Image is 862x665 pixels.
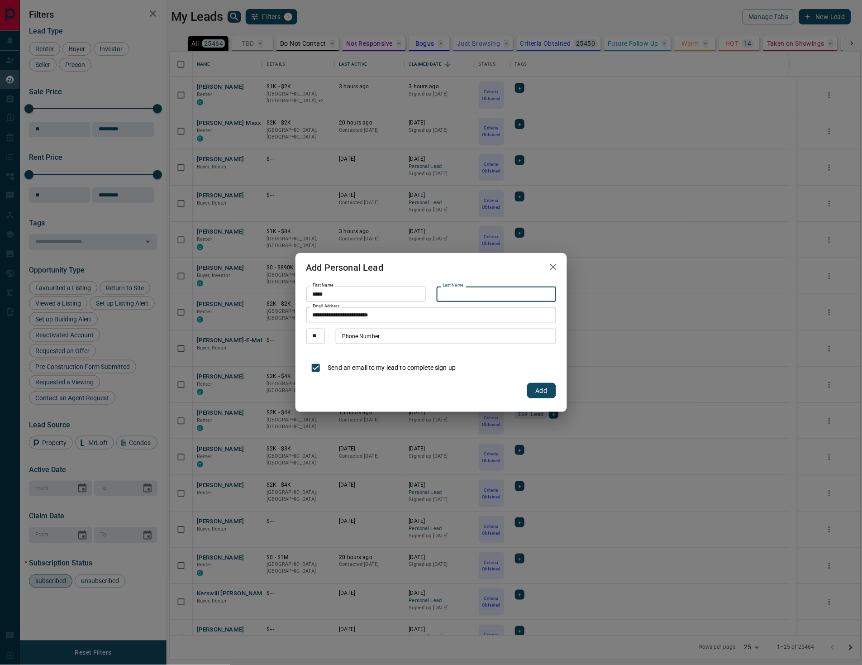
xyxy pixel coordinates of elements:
label: Email Address [313,303,340,309]
h2: Add Personal Lead [295,253,395,282]
button: Add [527,383,556,398]
label: Last Name [443,282,463,288]
p: Send an email to my lead to complete sign up [328,363,456,373]
label: First Name [313,282,333,288]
